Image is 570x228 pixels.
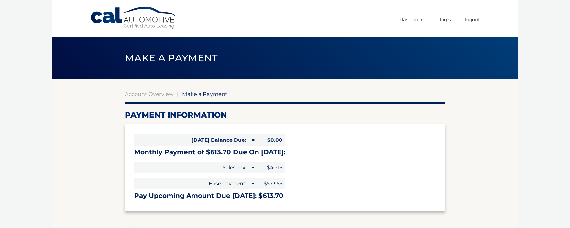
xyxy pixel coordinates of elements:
span: [DATE] Balance Due: [134,134,249,146]
span: $0.00 [256,134,285,146]
a: FAQ's [440,14,451,25]
span: Base Payment: [134,178,249,189]
a: Cal Automotive [90,6,177,29]
a: Dashboard [400,14,426,25]
a: Logout [465,14,480,25]
span: + [249,178,256,189]
span: $40.15 [256,162,285,173]
h3: Pay Upcoming Amount Due [DATE]: $613.70 [134,192,436,200]
span: Sales Tax: [134,162,249,173]
span: Make a Payment [125,52,218,64]
span: $573.55 [256,178,285,189]
span: | [177,91,179,97]
h2: Payment Information [125,110,445,120]
h3: Monthly Payment of $613.70 Due On [DATE]: [134,148,436,156]
span: = [249,134,256,146]
a: Account Overview [125,91,173,97]
span: + [249,162,256,173]
span: Make a Payment [182,91,227,97]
